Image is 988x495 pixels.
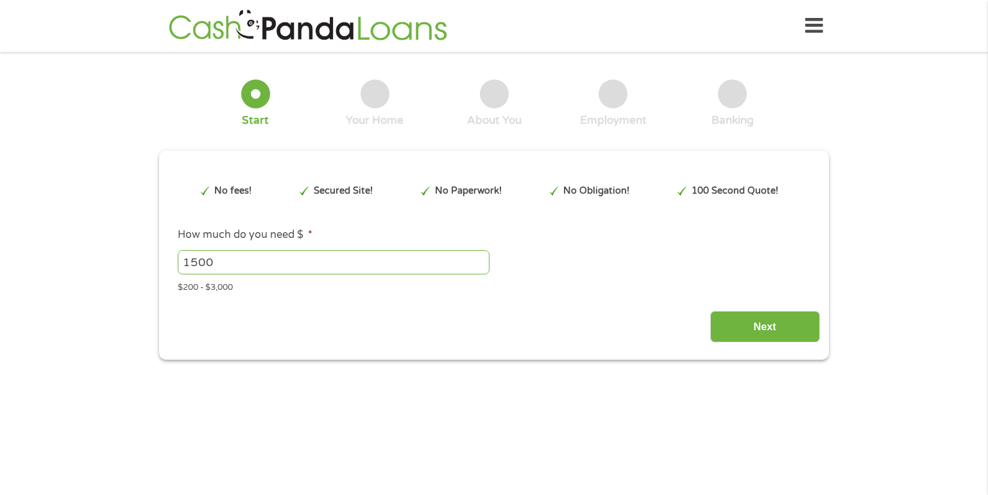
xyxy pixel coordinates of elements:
[165,8,451,44] img: GetLoanNow Logo
[435,184,502,198] p: No Paperwork!
[346,113,404,128] div: Your Home
[563,184,629,198] p: No Obligation!
[580,113,647,128] div: Employment
[710,311,820,342] input: Next
[178,228,312,242] label: How much do you need $
[711,113,754,128] div: Banking
[692,184,778,198] p: 100 Second Quote!
[178,277,810,294] div: $200 - $3,000
[214,184,251,198] p: No fees!
[467,113,522,128] div: About You
[314,184,373,198] p: Secured Site!
[242,113,269,128] div: Start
